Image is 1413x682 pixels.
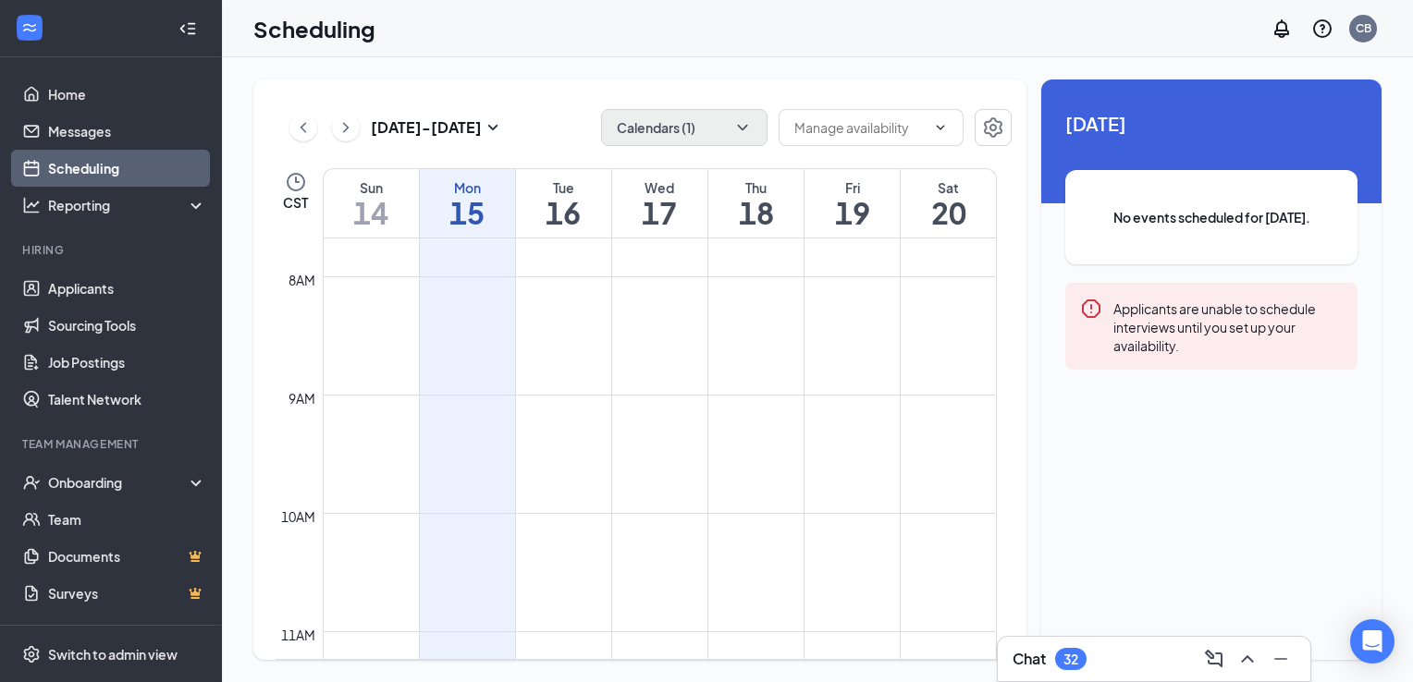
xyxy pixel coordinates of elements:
[1113,298,1343,355] div: Applicants are unable to schedule interviews until you set up your availability.
[482,116,504,139] svg: SmallChevronDown
[178,19,197,38] svg: Collapse
[22,645,41,664] svg: Settings
[1356,20,1371,36] div: CB
[289,114,317,141] button: ChevronLeft
[371,117,482,138] h3: [DATE] - [DATE]
[1236,648,1259,670] svg: ChevronUp
[1266,644,1296,674] button: Minimize
[1102,207,1321,227] span: No events scheduled for [DATE].
[516,169,611,237] a: September 16, 2025
[48,575,206,612] a: SurveysCrown
[285,270,319,290] div: 8am
[48,307,206,344] a: Sourcing Tools
[48,344,206,381] a: Job Postings
[612,178,707,197] div: Wed
[324,178,419,197] div: Sun
[516,197,611,228] h1: 16
[901,169,996,237] a: September 20, 2025
[1270,648,1292,670] svg: Minimize
[22,473,41,492] svg: UserCheck
[1199,644,1229,674] button: ComposeMessage
[324,169,419,237] a: September 14, 2025
[332,114,360,141] button: ChevronRight
[20,18,39,37] svg: WorkstreamLogo
[1203,648,1225,670] svg: ComposeMessage
[601,109,768,146] button: Calendars (1)ChevronDown
[708,169,804,237] a: September 18, 2025
[420,169,515,237] a: September 15, 2025
[420,178,515,197] div: Mon
[612,197,707,228] h1: 17
[285,388,319,408] div: 9am
[901,178,996,197] div: Sat
[708,178,804,197] div: Thu
[48,645,178,664] div: Switch to admin view
[733,118,752,137] svg: ChevronDown
[294,116,313,139] svg: ChevronLeft
[975,109,1012,146] button: Settings
[1063,652,1078,667] div: 32
[1350,619,1395,664] div: Open Intercom Messenger
[805,197,900,228] h1: 19
[48,381,206,418] a: Talent Network
[901,197,996,228] h1: 20
[794,117,926,138] input: Manage availability
[324,197,419,228] h1: 14
[420,197,515,228] h1: 15
[1065,109,1358,138] span: [DATE]
[48,270,206,307] a: Applicants
[48,113,206,150] a: Messages
[1080,298,1102,320] svg: Error
[22,242,203,258] div: Hiring
[283,193,308,212] span: CST
[516,178,611,197] div: Tue
[1013,649,1046,669] h3: Chat
[48,150,206,187] a: Scheduling
[22,196,41,214] svg: Analysis
[337,116,355,139] svg: ChevronRight
[48,196,207,214] div: Reporting
[277,506,319,527] div: 10am
[285,171,307,193] svg: Clock
[933,120,948,135] svg: ChevronDown
[1311,18,1333,40] svg: QuestionInfo
[708,197,804,228] h1: 18
[277,625,319,645] div: 11am
[22,436,203,452] div: Team Management
[1271,18,1293,40] svg: Notifications
[253,13,375,44] h1: Scheduling
[805,178,900,197] div: Fri
[1233,644,1262,674] button: ChevronUp
[48,473,190,492] div: Onboarding
[612,169,707,237] a: September 17, 2025
[48,76,206,113] a: Home
[48,538,206,575] a: DocumentsCrown
[982,116,1004,139] svg: Settings
[805,169,900,237] a: September 19, 2025
[48,501,206,538] a: Team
